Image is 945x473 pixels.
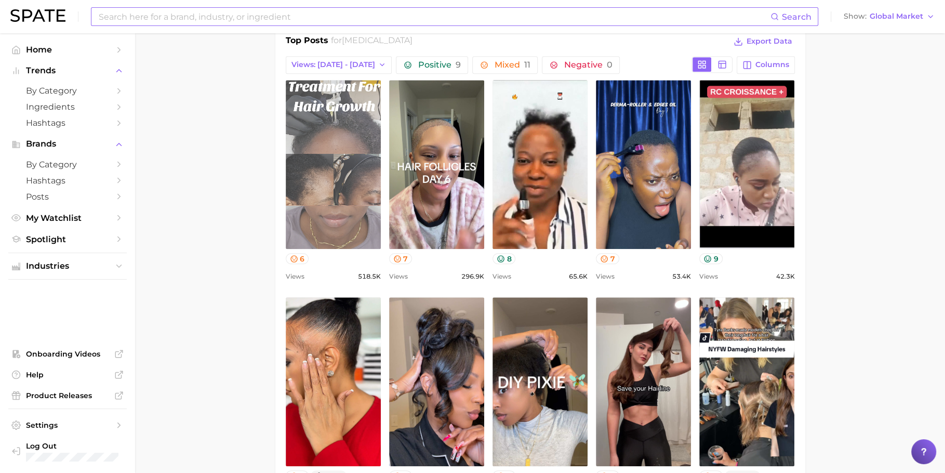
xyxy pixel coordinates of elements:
button: ShowGlobal Market [841,10,937,23]
a: Posts [8,189,127,205]
span: Onboarding Videos [26,349,109,359]
span: Log Out [26,441,118,451]
span: [MEDICAL_DATA] [342,35,412,45]
span: Industries [26,261,109,271]
a: Help [8,367,127,383]
a: by Category [8,156,127,173]
span: Hashtags [26,176,109,186]
a: My Watchlist [8,210,127,226]
button: Trends [8,63,127,78]
span: Mixed [494,61,530,69]
h1: Top Posts [286,34,328,50]
a: Hashtags [8,173,127,189]
span: Views [493,270,511,283]
span: Ingredients [26,102,109,112]
a: Home [8,42,127,58]
a: Hashtags [8,115,127,131]
span: 53.4k [672,270,691,283]
h2: for [331,34,412,50]
span: 65.6k [569,270,588,283]
span: My Watchlist [26,213,109,223]
button: Brands [8,136,127,152]
button: 7 [596,253,619,264]
span: Positive [418,61,460,69]
span: Views [286,270,304,283]
span: 42.3k [776,270,794,283]
button: Columns [737,56,794,74]
span: Global Market [870,14,923,19]
span: Views: [DATE] - [DATE] [291,60,375,69]
a: Ingredients [8,99,127,115]
button: 7 [389,253,412,264]
span: Trends [26,66,109,75]
a: Spotlight [8,231,127,247]
button: 6 [286,253,309,264]
span: 9 [455,60,460,70]
span: by Category [26,86,109,96]
a: Settings [8,417,127,433]
span: 0 [606,60,612,70]
span: Hashtags [26,118,109,128]
span: by Category [26,160,109,169]
a: Log out. Currently logged in with e-mail jenny.zeng@spate.nyc. [8,438,127,465]
button: 8 [493,253,516,264]
span: Product Releases [26,391,109,400]
span: Views [699,270,718,283]
span: Views [389,270,408,283]
span: Brands [26,139,109,149]
span: Views [596,270,615,283]
span: Show [844,14,867,19]
button: Views: [DATE] - [DATE] [286,56,392,74]
span: Export Data [747,37,792,46]
span: Spotlight [26,234,109,244]
span: Columns [755,60,789,69]
button: Export Data [731,34,794,49]
span: Posts [26,192,109,202]
a: Product Releases [8,388,127,403]
input: Search here for a brand, industry, or ingredient [98,8,770,25]
button: 9 [699,253,723,264]
span: 518.5k [358,270,381,283]
span: Home [26,45,109,55]
span: Search [782,12,811,22]
a: Onboarding Videos [8,346,127,362]
img: SPATE [10,9,65,22]
span: Negative [564,61,612,69]
button: Industries [8,258,127,274]
a: by Category [8,83,127,99]
span: Help [26,370,109,379]
span: 11 [524,60,530,70]
span: 296.9k [461,270,484,283]
span: Settings [26,421,109,430]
